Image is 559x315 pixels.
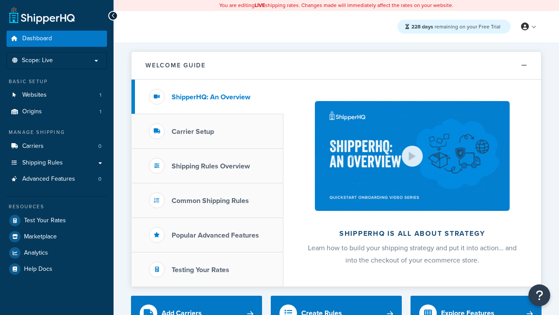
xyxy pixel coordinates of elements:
[7,213,107,228] a: Test Your Rates
[100,108,101,115] span: 1
[172,266,229,274] h3: Testing Your Rates
[22,143,44,150] span: Carriers
[172,93,250,101] h3: ShipperHQ: An Overview
[22,175,75,183] span: Advanced Features
[307,230,518,238] h2: ShipperHQ is all about strategy
[22,108,42,115] span: Origins
[255,1,265,9] b: LIVE
[24,266,52,273] span: Help Docs
[172,197,249,205] h3: Common Shipping Rules
[7,171,107,187] li: Advanced Features
[98,175,101,183] span: 0
[7,87,107,103] a: Websites1
[7,78,107,85] div: Basic Setup
[7,104,107,120] li: Origins
[411,23,500,31] span: remaining on your Free Trial
[7,129,107,136] div: Manage Shipping
[131,52,541,80] button: Welcome Guide
[7,104,107,120] a: Origins1
[22,35,52,42] span: Dashboard
[7,245,107,261] a: Analytics
[308,243,517,265] span: Learn how to build your shipping strategy and put it into action… and into the checkout of your e...
[22,57,53,64] span: Scope: Live
[315,101,510,211] img: ShipperHQ is all about strategy
[98,143,101,150] span: 0
[24,217,66,224] span: Test Your Rates
[100,91,101,99] span: 1
[172,231,259,239] h3: Popular Advanced Features
[7,87,107,103] li: Websites
[24,233,57,241] span: Marketplace
[22,91,47,99] span: Websites
[7,261,107,277] a: Help Docs
[7,155,107,171] a: Shipping Rules
[24,249,48,257] span: Analytics
[22,159,63,167] span: Shipping Rules
[7,203,107,210] div: Resources
[7,229,107,245] a: Marketplace
[172,162,250,170] h3: Shipping Rules Overview
[145,62,206,69] h2: Welcome Guide
[7,138,107,154] li: Carriers
[7,31,107,47] a: Dashboard
[411,23,433,31] strong: 228 days
[7,138,107,154] a: Carriers0
[172,128,214,136] h3: Carrier Setup
[7,171,107,187] a: Advanced Features0
[528,284,550,306] button: Open Resource Center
